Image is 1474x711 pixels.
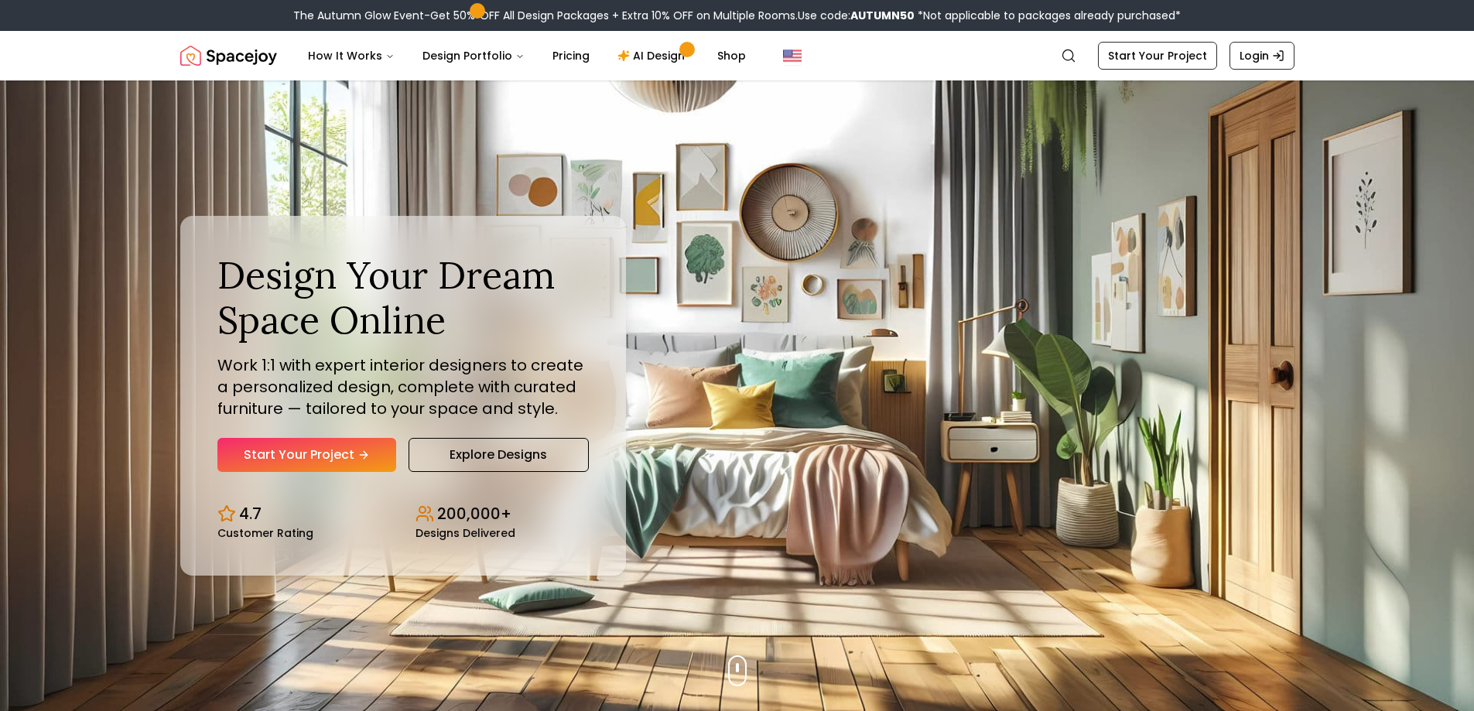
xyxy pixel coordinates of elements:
[850,8,915,23] b: AUTUMN50
[180,40,277,71] img: Spacejoy Logo
[217,253,589,342] h1: Design Your Dream Space Online
[217,438,396,472] a: Start Your Project
[416,528,515,538] small: Designs Delivered
[705,40,758,71] a: Shop
[798,8,915,23] span: Use code:
[410,40,537,71] button: Design Portfolio
[540,40,602,71] a: Pricing
[296,40,758,71] nav: Main
[239,503,262,525] p: 4.7
[180,40,277,71] a: Spacejoy
[293,8,1181,23] div: The Autumn Glow Event-Get 50% OFF All Design Packages + Extra 10% OFF on Multiple Rooms.
[783,46,802,65] img: United States
[605,40,702,71] a: AI Design
[1098,42,1217,70] a: Start Your Project
[437,503,511,525] p: 200,000+
[217,528,313,538] small: Customer Rating
[180,31,1294,80] nav: Global
[915,8,1181,23] span: *Not applicable to packages already purchased*
[1229,42,1294,70] a: Login
[409,438,589,472] a: Explore Designs
[217,354,589,419] p: Work 1:1 with expert interior designers to create a personalized design, complete with curated fu...
[296,40,407,71] button: How It Works
[217,491,589,538] div: Design stats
